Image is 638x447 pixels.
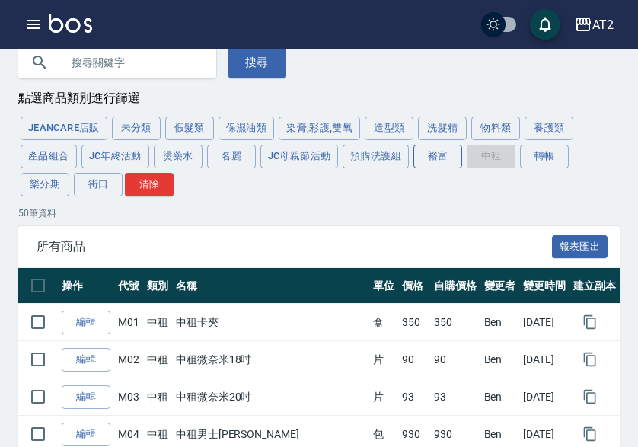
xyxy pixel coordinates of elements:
[21,173,69,196] button: 樂分期
[471,117,520,140] button: 物料類
[61,42,204,83] input: 搜尋關鍵字
[62,385,110,409] a: 編輯
[58,268,114,304] th: 操作
[592,15,614,34] div: AT2
[143,378,172,416] td: 中租
[430,378,480,416] td: 93
[369,378,398,416] td: 片
[525,117,573,140] button: 養護類
[260,145,339,168] button: JC母親節活動
[172,378,369,416] td: 中租微奈米20吋
[143,268,172,304] th: 類別
[279,117,360,140] button: 染膏,彩護,雙氧
[480,378,520,416] td: Ben
[413,145,462,168] button: 裕富
[369,268,398,304] th: 單位
[172,268,369,304] th: 名稱
[398,378,430,416] td: 93
[430,341,480,378] td: 90
[21,145,77,168] button: 產品組合
[114,378,143,416] td: M03
[125,173,174,196] button: 清除
[143,341,172,378] td: 中租
[219,117,275,140] button: 保濕油類
[480,268,520,304] th: 變更者
[568,9,620,40] button: AT2
[519,268,569,304] th: 變更時間
[552,235,608,259] button: 報表匯出
[480,341,520,378] td: Ben
[81,145,149,168] button: JC年終活動
[112,117,161,140] button: 未分類
[569,268,620,304] th: 建立副本
[18,91,620,107] div: 點選商品類別進行篩選
[114,304,143,341] td: M01
[228,46,286,78] button: 搜尋
[369,341,398,378] td: 片
[172,304,369,341] td: 中租卡夾
[207,145,256,168] button: 名麗
[519,378,569,416] td: [DATE]
[114,341,143,378] td: M02
[74,173,123,196] button: 街口
[552,238,608,253] a: 報表匯出
[165,117,214,140] button: 假髮類
[62,423,110,446] a: 編輯
[398,341,430,378] td: 90
[430,268,480,304] th: 自購價格
[519,341,569,378] td: [DATE]
[398,268,430,304] th: 價格
[18,206,620,220] p: 50 筆資料
[172,341,369,378] td: 中租微奈米18吋
[154,145,203,168] button: 燙藥水
[21,117,107,140] button: JeanCare店販
[143,304,172,341] td: 中租
[430,304,480,341] td: 350
[398,304,430,341] td: 350
[62,311,110,334] a: 編輯
[37,239,552,254] span: 所有商品
[520,145,569,168] button: 轉帳
[369,304,398,341] td: 盒
[62,348,110,372] a: 編輯
[480,304,520,341] td: Ben
[365,117,413,140] button: 造型類
[530,9,560,40] button: save
[114,268,143,304] th: 代號
[343,145,409,168] button: 預購洗護組
[519,304,569,341] td: [DATE]
[49,14,92,33] img: Logo
[418,117,467,140] button: 洗髮精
